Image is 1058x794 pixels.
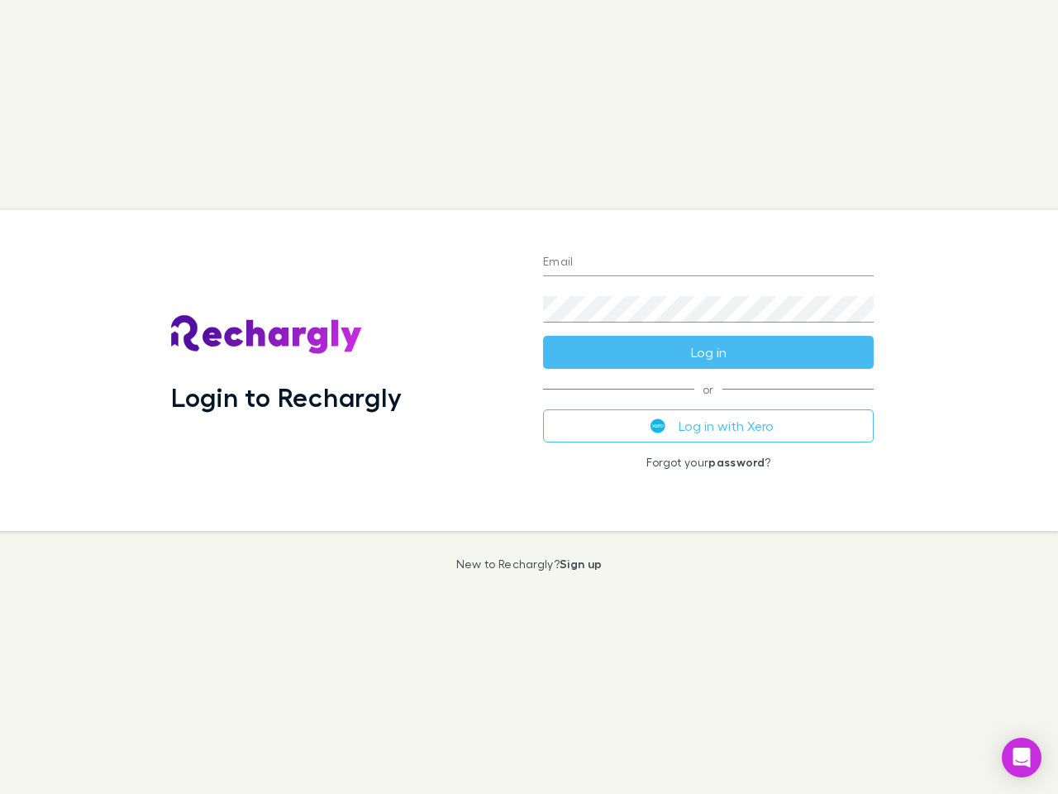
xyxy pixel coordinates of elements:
h1: Login to Rechargly [171,381,402,413]
button: Log in [543,336,874,369]
div: Open Intercom Messenger [1002,738,1041,777]
img: Rechargly's Logo [171,315,363,355]
a: password [708,455,765,469]
button: Log in with Xero [543,409,874,442]
a: Sign up [560,557,602,571]
img: Xero's logo [651,419,665,433]
p: Forgot your ? [543,456,874,469]
p: New to Rechargly? [456,557,603,571]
